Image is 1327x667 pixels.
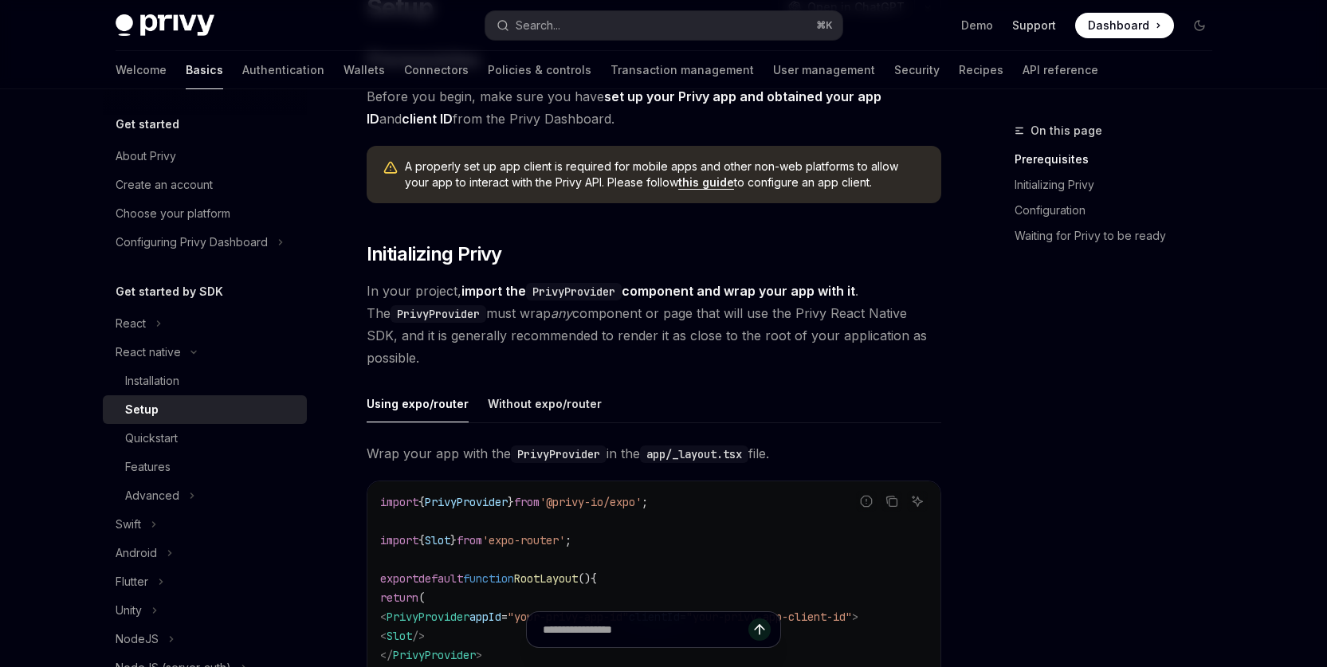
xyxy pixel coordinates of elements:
span: { [418,533,425,547]
code: app/_layout.tsx [640,445,748,463]
code: PrivyProvider [511,445,607,463]
div: React [116,314,146,333]
a: Basics [186,51,223,89]
span: Dashboard [1088,18,1149,33]
em: any [551,305,572,321]
button: Toggle Swift section [103,510,307,539]
span: On this page [1031,121,1102,140]
button: Toggle React section [103,309,307,338]
div: Using expo/router [367,385,469,422]
span: { [418,495,425,509]
a: Demo [961,18,993,33]
a: API reference [1023,51,1098,89]
code: PrivyProvider [391,305,486,323]
span: { [591,571,597,586]
a: Authentication [242,51,324,89]
div: Quickstart [125,429,178,448]
span: from [514,495,540,509]
input: Ask a question... [543,612,748,647]
span: Slot [425,533,450,547]
button: Open search [485,11,842,40]
span: RootLayout [514,571,578,586]
a: Security [894,51,940,89]
a: Transaction management [610,51,754,89]
div: Flutter [116,572,148,591]
span: 'expo-router' [482,533,565,547]
span: } [450,533,457,547]
a: Prerequisites [1015,147,1225,172]
div: Unity [116,601,142,620]
button: Toggle Unity section [103,596,307,625]
a: Setup [103,395,307,424]
a: Create an account [103,171,307,199]
span: () [578,571,591,586]
h5: Get started [116,115,179,134]
svg: Warning [383,160,398,176]
button: Toggle dark mode [1187,13,1212,38]
img: dark logo [116,14,214,37]
span: ; [565,533,571,547]
div: Configuring Privy Dashboard [116,233,268,252]
a: Features [103,453,307,481]
a: this guide [678,175,734,190]
a: About Privy [103,142,307,171]
span: In your project, . The must wrap component or page that will use the Privy React Native SDK, and ... [367,280,941,369]
span: Before you begin, make sure you have and from the Privy Dashboard. [367,85,941,130]
button: Copy the contents from the code block [881,491,902,512]
a: Policies & controls [488,51,591,89]
button: Toggle Flutter section [103,567,307,596]
div: React native [116,343,181,362]
span: PrivyProvider [425,495,508,509]
button: Toggle React native section [103,338,307,367]
span: import [380,533,418,547]
span: Wrap your app with the in the file. [367,442,941,465]
a: client ID [402,111,453,128]
div: Advanced [125,486,179,505]
a: Configuration [1015,198,1225,223]
div: Swift [116,515,141,534]
div: Without expo/router [488,385,602,422]
span: } [508,495,514,509]
a: Installation [103,367,307,395]
span: Initializing Privy [367,241,502,267]
code: PrivyProvider [526,283,622,300]
span: ; [642,495,648,509]
div: Search... [516,16,560,35]
span: '@privy-io/expo' [540,495,642,509]
strong: import the component and wrap your app with it [461,283,855,299]
a: Dashboard [1075,13,1174,38]
a: User management [773,51,875,89]
span: ( [418,590,425,605]
span: import [380,495,418,509]
span: A properly set up app client is required for mobile apps and other non-web platforms to allow you... [405,159,925,190]
a: Connectors [404,51,469,89]
span: return [380,590,418,605]
span: export [380,571,418,586]
button: Ask AI [907,491,928,512]
span: ⌘ K [816,19,833,32]
div: Installation [125,371,179,390]
button: Toggle Configuring Privy Dashboard section [103,228,307,257]
button: Toggle Android section [103,539,307,567]
a: Wallets [344,51,385,89]
a: Choose your platform [103,199,307,228]
button: Toggle NodeJS section [103,625,307,653]
a: Quickstart [103,424,307,453]
a: Welcome [116,51,167,89]
button: Toggle Advanced section [103,481,307,510]
span: from [457,533,482,547]
a: Support [1012,18,1056,33]
div: Android [116,543,157,563]
div: Setup [125,400,159,419]
div: Choose your platform [116,204,230,223]
span: default [418,571,463,586]
button: Send message [748,618,771,641]
h5: Get started by SDK [116,282,223,301]
div: Create an account [116,175,213,194]
div: Features [125,457,171,477]
a: Waiting for Privy to be ready [1015,223,1225,249]
div: NodeJS [116,630,159,649]
a: Initializing Privy [1015,172,1225,198]
span: function [463,571,514,586]
button: Report incorrect code [856,491,877,512]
